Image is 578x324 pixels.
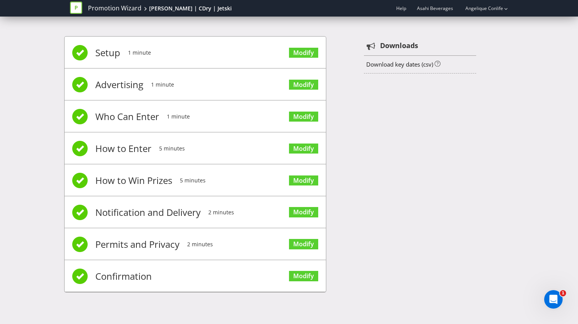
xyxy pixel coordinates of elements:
[95,165,172,196] span: How to Win Prizes
[128,37,151,68] span: 1 minute
[367,42,375,50] tspan: 
[149,5,232,12] div: [PERSON_NAME] | CDry | Jetski
[289,239,318,249] a: Modify
[289,271,318,281] a: Modify
[159,133,185,164] span: 5 minutes
[417,5,453,12] span: Asahi Beverages
[380,41,418,51] strong: Downloads
[366,60,433,68] a: Download key dates (csv)
[95,101,159,132] span: Who Can Enter
[289,144,318,154] a: Modify
[95,37,120,68] span: Setup
[95,133,151,164] span: How to Enter
[458,5,503,12] a: Angelique Conlife
[544,290,563,309] iframe: Intercom live chat
[289,80,318,90] a: Modify
[208,197,234,228] span: 2 minutes
[187,229,213,260] span: 2 minutes
[560,290,566,296] span: 1
[289,48,318,58] a: Modify
[289,112,318,122] a: Modify
[180,165,206,196] span: 5 minutes
[88,4,141,13] a: Promotion Wizard
[95,229,179,260] span: Permits and Privacy
[289,207,318,217] a: Modify
[95,197,201,228] span: Notification and Delivery
[95,69,143,100] span: Advertising
[151,69,174,100] span: 1 minute
[396,5,406,12] a: Help
[289,175,318,186] a: Modify
[167,101,190,132] span: 1 minute
[95,261,152,292] span: Confirmation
